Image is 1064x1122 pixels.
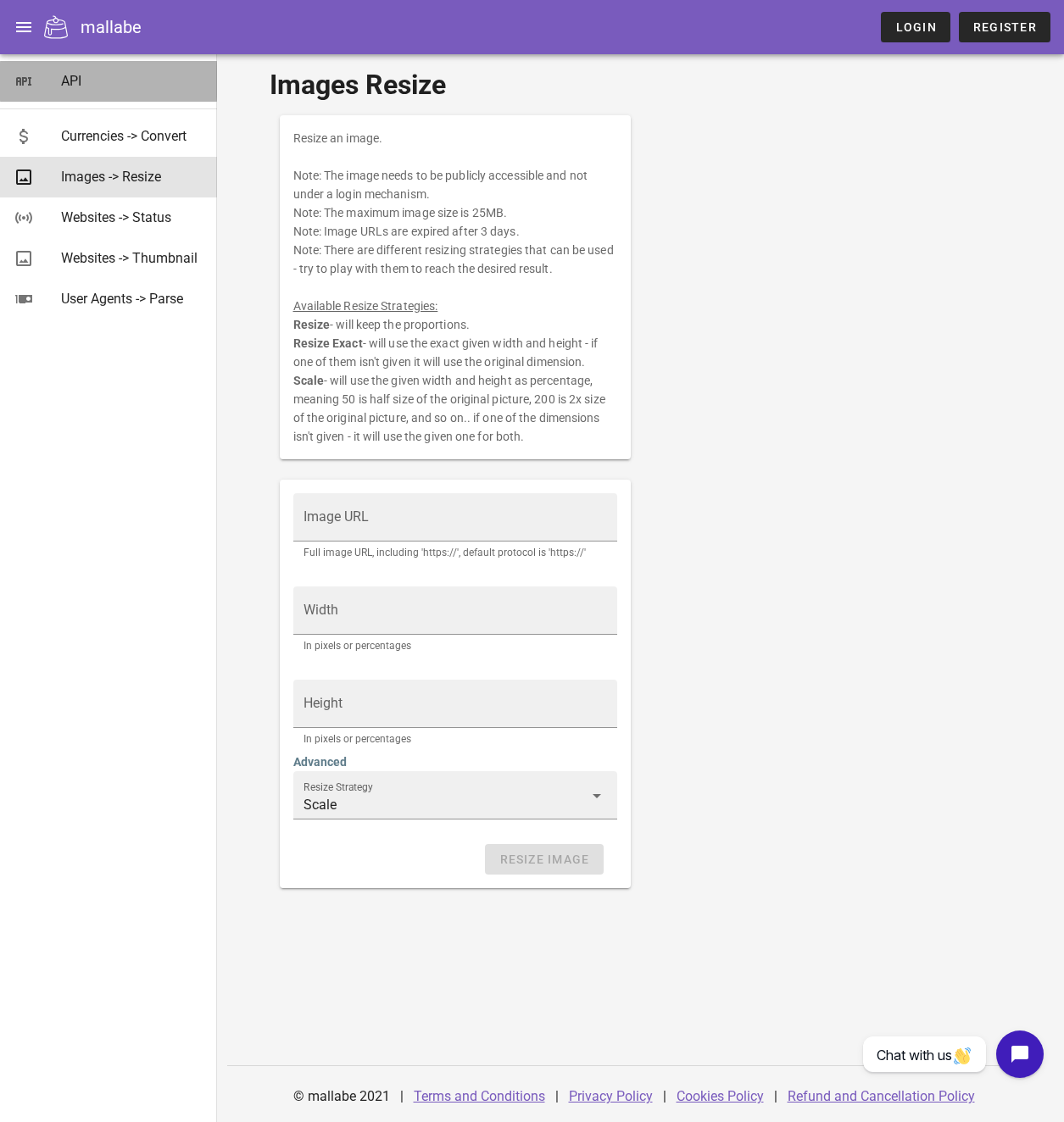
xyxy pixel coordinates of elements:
[61,250,203,266] div: Websites -> Thumbnail
[61,291,203,307] div: User Agents -> Parse
[400,1076,404,1117] div: |
[959,12,1050,42] a: Register
[788,1088,975,1104] a: Refund and Cancellation Policy
[881,12,950,42] a: Login
[293,318,331,331] b: Resize
[414,1088,545,1104] a: Terms and Conditions
[61,128,203,144] div: Currencies -> Convert
[270,64,1012,105] h1: Images Resize
[293,336,363,350] b: Resize Exact
[555,1076,559,1117] div: |
[280,115,631,459] div: Resize an image. Note: The image needs to be publicly accessible and not under a login mechanism....
[677,1088,764,1104] a: Cookies Policy
[61,73,203,89] div: API
[293,299,438,313] u: Available Resize Strategies:
[81,14,142,40] div: mallabe
[293,753,617,771] h4: Advanced
[61,169,203,185] div: Images -> Resize
[304,547,607,558] div: Full image URL, including 'https://', default protocol is 'https://'
[972,20,1037,34] span: Register
[894,20,936,34] span: Login
[283,1076,400,1117] div: © mallabe 2021
[569,1088,653,1104] a: Privacy Policy
[774,1076,777,1117] div: |
[293,374,325,387] b: Scale
[663,1076,666,1117] div: |
[61,209,203,225] div: Websites -> Status
[304,781,373,794] label: Resize Strategy
[304,641,607,651] div: In pixels or percentages
[304,734,607,744] div: In pixels or percentages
